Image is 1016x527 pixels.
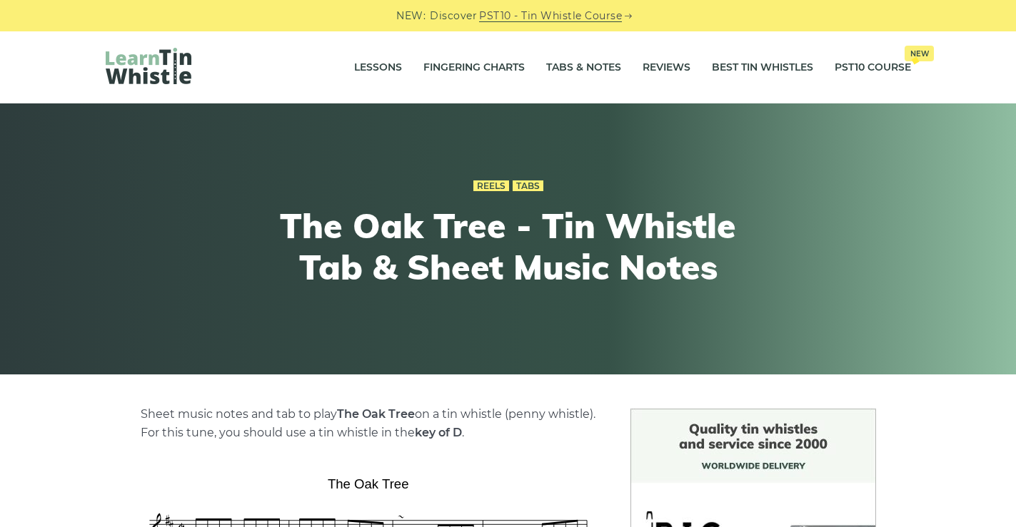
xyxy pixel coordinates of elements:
[712,50,813,86] a: Best Tin Whistles
[513,180,543,192] a: Tabs
[473,180,509,192] a: Reels
[905,46,934,61] span: New
[354,50,402,86] a: Lessons
[415,426,462,439] strong: key of D
[546,50,621,86] a: Tabs & Notes
[106,48,191,84] img: LearnTinWhistle.com
[141,405,596,442] p: Sheet music notes and tab to play on a tin whistle (penny whistle). For this tune, you should use...
[246,205,771,287] h1: The Oak Tree - Tin Whistle Tab & Sheet Music Notes
[423,50,525,86] a: Fingering Charts
[337,407,415,421] strong: The Oak Tree
[835,50,911,86] a: PST10 CourseNew
[643,50,690,86] a: Reviews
